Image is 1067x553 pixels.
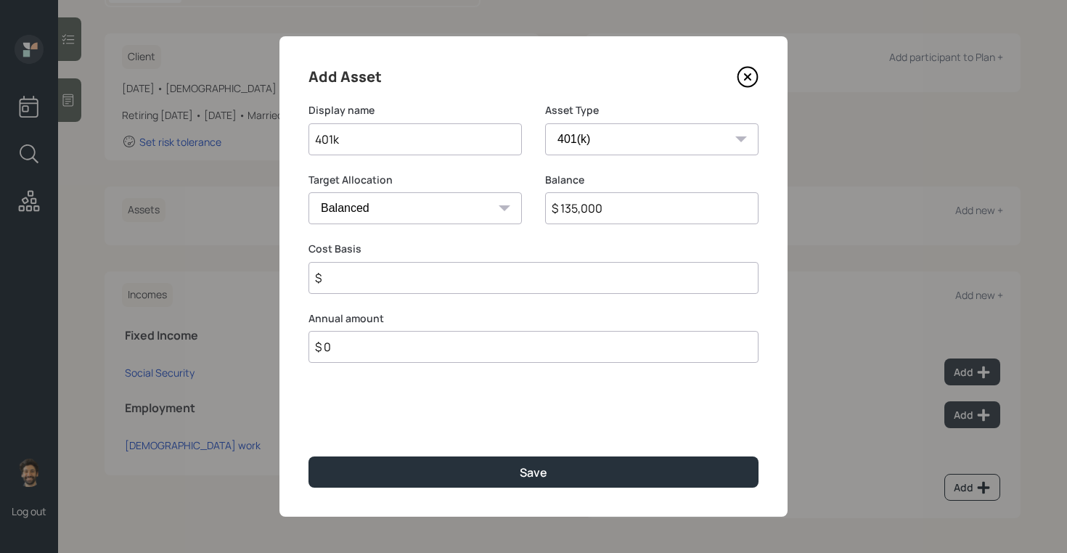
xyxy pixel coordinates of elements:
[308,242,759,256] label: Cost Basis
[520,464,547,480] div: Save
[308,103,522,118] label: Display name
[545,103,759,118] label: Asset Type
[308,173,522,187] label: Target Allocation
[308,65,382,89] h4: Add Asset
[308,456,759,488] button: Save
[308,311,759,326] label: Annual amount
[545,173,759,187] label: Balance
